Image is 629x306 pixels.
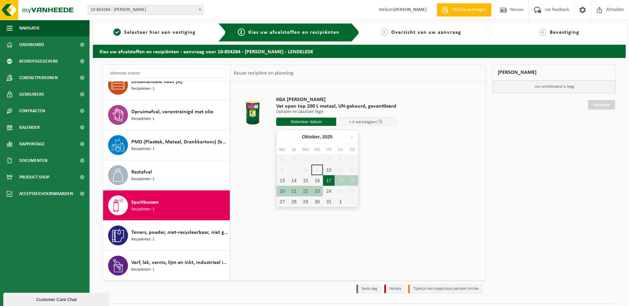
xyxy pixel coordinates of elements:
[103,160,230,190] button: Restafval Recipiënten: 1
[131,116,155,122] span: Recipiënten: 1
[88,5,203,15] span: 10-854284 - ELIA LENDELEDE - LENDELEDE
[3,291,111,306] iframe: chat widget
[492,65,616,80] div: [PERSON_NAME]
[131,168,152,176] span: Restafval
[131,78,182,86] span: Onbehandeld hout (A)
[588,100,615,110] a: Doorgaan
[311,146,323,153] div: do
[288,186,300,196] div: 21
[19,36,44,53] span: Dashboard
[300,146,311,153] div: wo
[311,196,323,207] div: 30
[248,30,340,35] span: Kies uw afvalstoffen en recipiënten
[539,28,546,36] span: 4
[323,146,335,153] div: vr
[323,196,335,207] div: 31
[131,236,155,243] span: Recipiënten: 1
[131,176,155,182] span: Recipiënten: 1
[300,186,311,196] div: 22
[19,169,49,185] span: Product Shop
[299,131,335,142] div: Oktober,
[103,100,230,130] button: Opruimafval, verontreinigd met olie Recipiënten: 1
[88,5,204,15] span: 10-854284 - ELIA LENDELEDE - LENDELEDE
[124,30,196,35] span: Selecteer hier een vestiging
[323,186,335,196] div: 24
[131,198,159,206] span: Spuitbussen
[131,259,228,267] span: Verf, lak, vernis, lijm en inkt, industrieel in kleinverpakking
[103,221,230,251] button: Toners, poeder, niet-recycleerbaar, niet gevaarlijk Recipiënten: 1
[19,103,45,119] span: Contracten
[103,70,230,100] button: Onbehandeld hout (A) Recipiënten: 1
[19,53,58,70] span: Bedrijfsgegevens
[19,119,40,136] span: Kalender
[394,7,427,12] strong: [PERSON_NAME]
[408,284,482,293] li: Tijdelijk niet toegestaan/période limitée
[113,28,121,36] span: 1
[103,130,230,160] button: PMD (Plastiek, Metaal, Drankkartons) (bedrijven) Recipiënten: 1
[550,30,579,35] span: Bevestiging
[323,175,335,186] div: 17
[19,86,44,103] span: Gebruikers
[384,284,405,293] li: Holiday
[131,86,155,92] span: Recipiënten: 1
[391,30,461,35] span: Overzicht van uw aanvraag
[131,206,155,213] span: Recipiënten: 1
[450,7,488,13] span: Offerte aanvragen
[288,196,300,207] div: 28
[335,146,346,153] div: za
[300,175,311,186] div: 15
[437,3,491,17] a: Offerte aanvragen
[131,229,228,236] span: Toners, poeder, niet-recycleerbaar, niet gevaarlijk
[323,165,335,175] div: 10
[19,20,40,36] span: Navigatie
[276,118,336,126] input: Selecteer datum
[349,120,377,124] span: + 4 werkdag(en)
[238,28,245,36] span: 2
[93,45,626,58] h2: Kies uw afvalstoffen en recipiënten - aanvraag voor 10-854284 - [PERSON_NAME] - LENDELEDE
[288,146,300,153] div: di
[277,196,288,207] div: 27
[277,146,288,153] div: ma
[19,136,45,152] span: Rapportage
[322,134,333,139] i: 2025
[493,80,615,93] p: Uw winkelmand is leeg
[230,65,297,81] div: Keuze recipiënt en planning
[356,284,381,293] li: Vaste dag
[277,186,288,196] div: 20
[311,186,323,196] div: 23
[131,146,155,152] span: Recipiënten: 1
[276,96,396,103] span: KGA [PERSON_NAME]
[277,175,288,186] div: 13
[19,185,73,202] span: Acceptatievoorwaarden
[131,108,213,116] span: Opruimafval, verontreinigd met olie
[131,267,155,273] span: Recipiënten: 1
[381,28,388,36] span: 3
[103,251,230,280] button: Verf, lak, vernis, lijm en inkt, industrieel in kleinverpakking Recipiënten: 1
[311,175,323,186] div: 16
[103,190,230,221] button: Spuitbussen Recipiënten: 1
[19,70,58,86] span: Contactpersonen
[276,110,396,114] p: Ophalen en plaatsen lege
[106,68,227,78] input: Materiaal zoeken
[96,28,213,36] a: 1Selecteer hier een vestiging
[276,103,396,110] span: Vat open top 200 L metaal, UN-gekeurd, geventileerd
[300,196,311,207] div: 29
[346,146,358,153] div: zo
[19,152,47,169] span: Documenten
[131,138,228,146] span: PMD (Plastiek, Metaal, Drankkartons) (bedrijven)
[288,175,300,186] div: 14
